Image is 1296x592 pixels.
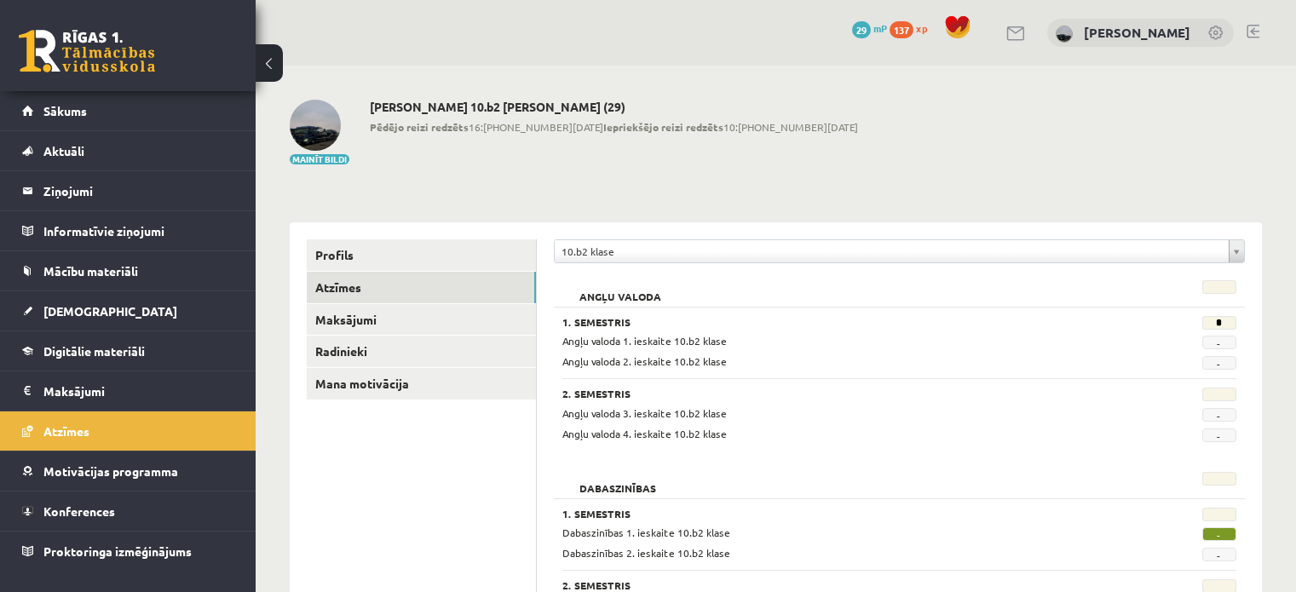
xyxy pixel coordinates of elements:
a: 29 mP [852,21,887,35]
img: Haralds Zemišs [1056,26,1073,43]
a: Ziņojumi [22,171,234,210]
span: 137 [890,21,913,38]
span: Mācību materiāli [43,263,138,279]
h3: 1. Semestris [562,508,1120,520]
h3: 1. Semestris [562,316,1120,328]
img: Haralds Zemišs [290,100,341,151]
span: - [1202,428,1236,442]
legend: Ziņojumi [43,171,234,210]
span: - [1202,408,1236,422]
span: 29 [852,21,871,38]
button: Mainīt bildi [290,154,349,164]
span: 16:[PHONE_NUMBER][DATE] 10:[PHONE_NUMBER][DATE] [370,119,858,135]
a: Konferences [22,491,234,531]
h3: 2. Semestris [562,388,1120,399]
a: Mācību materiāli [22,251,234,290]
span: - [1202,527,1236,541]
span: Angļu valoda 3. ieskaite 10.b2 klase [562,406,727,420]
a: Digitālie materiāli [22,331,234,371]
a: 137 xp [890,21,936,35]
span: - [1202,548,1236,561]
span: Angļu valoda 2. ieskaite 10.b2 klase [562,354,727,368]
span: Angļu valoda 1. ieskaite 10.b2 klase [562,334,727,348]
span: Atzīmes [43,423,89,439]
h2: Angļu valoda [562,280,678,297]
h3: 2. Semestris [562,579,1120,591]
a: Aktuāli [22,131,234,170]
span: Motivācijas programma [43,463,178,479]
span: Digitālie materiāli [43,343,145,359]
a: [PERSON_NAME] [1084,24,1190,41]
a: Atzīmes [307,272,536,303]
a: [DEMOGRAPHIC_DATA] [22,291,234,330]
span: mP [873,21,887,35]
legend: Maksājumi [43,371,234,411]
a: Informatīvie ziņojumi [22,211,234,250]
span: - [1202,336,1236,349]
span: Aktuāli [43,143,84,158]
b: Pēdējo reizi redzēts [370,120,469,134]
a: Mana motivācija [307,368,536,399]
span: Konferences [43,503,115,519]
span: Angļu valoda 4. ieskaite 10.b2 klase [562,427,727,440]
a: Motivācijas programma [22,451,234,491]
span: 10.b2 klase [562,240,1222,262]
span: Proktoringa izmēģinājums [43,543,192,559]
a: Rīgas 1. Tālmācības vidusskola [19,30,155,72]
a: 10.b2 klase [555,240,1244,262]
a: Radinieki [307,336,536,367]
legend: Informatīvie ziņojumi [43,211,234,250]
span: Dabaszinības 1. ieskaite 10.b2 klase [562,526,730,539]
h2: Dabaszinības [562,472,673,489]
a: Maksājumi [22,371,234,411]
h2: [PERSON_NAME] 10.b2 [PERSON_NAME] (29) [370,100,858,114]
span: - [1202,356,1236,370]
span: xp [916,21,927,35]
a: Profils [307,239,536,271]
a: Maksājumi [307,304,536,336]
a: Proktoringa izmēģinājums [22,532,234,571]
span: Dabaszinības 2. ieskaite 10.b2 klase [562,546,730,560]
a: Atzīmes [22,411,234,451]
span: Sākums [43,103,87,118]
b: Iepriekšējo reizi redzēts [603,120,723,134]
a: Sākums [22,91,234,130]
span: [DEMOGRAPHIC_DATA] [43,303,177,319]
